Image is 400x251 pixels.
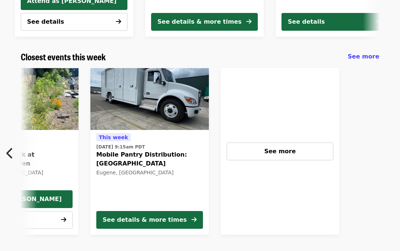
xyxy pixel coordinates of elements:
span: See more [348,53,379,60]
button: See more [227,143,333,161]
button: See details & more times [151,13,258,31]
a: See details for "Mobile Pantry Distribution: Bethel School District" [90,68,209,235]
i: arrow-right icon [246,19,251,26]
i: arrow-right icon [61,217,66,224]
button: See details [281,13,388,31]
a: Closest events this week [21,52,106,63]
i: arrow-right icon [116,19,121,26]
div: See details & more times [157,18,241,27]
button: See details [21,13,127,31]
div: Closest events this week [15,52,385,63]
time: [DATE] 9:15am PDT [96,144,145,151]
i: arrow-right icon [191,217,197,224]
img: Mobile Pantry Distribution: Bethel School District organized by FOOD For Lane County [90,68,209,131]
button: See details & more times [96,211,203,229]
span: See details [27,19,64,26]
a: See more [348,53,379,61]
a: See more [221,68,339,235]
div: Eugene, [GEOGRAPHIC_DATA] [96,170,203,176]
span: See more [264,148,296,155]
div: See details & more times [103,216,187,225]
div: See details [288,18,325,27]
span: Closest events this week [21,50,106,63]
span: Mobile Pantry Distribution: [GEOGRAPHIC_DATA] [96,151,203,168]
i: chevron-left icon [6,147,14,161]
span: This week [99,135,128,141]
